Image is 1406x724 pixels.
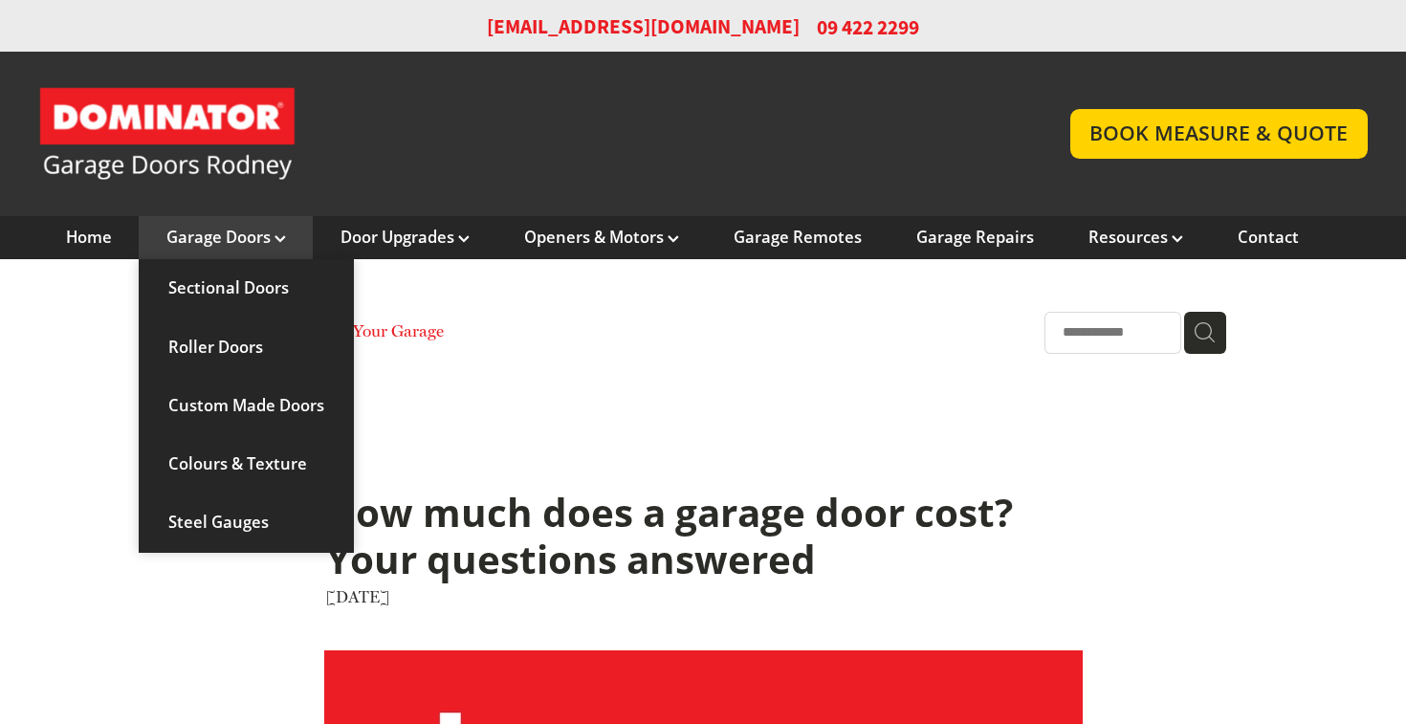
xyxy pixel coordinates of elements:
h1: How much does a garage door cost? Your questions answered [326,490,1081,584]
div: [DATE] [326,584,1081,609]
a: [EMAIL_ADDRESS][DOMAIN_NAME] [487,13,800,41]
a: Custom Made Doors [139,377,354,435]
a: Garage Repairs [916,227,1034,248]
a: Colours & Texture [139,435,354,494]
span: 09 422 2299 [817,13,919,41]
a: BOOK MEASURE & QUOTE [1070,109,1368,158]
a: Door Upgrades [341,227,470,248]
a: Garage Remotes [734,227,862,248]
a: Choosing Your Garage [281,318,444,349]
a: Resources [1088,227,1183,248]
a: Home [66,227,112,248]
a: Steel Gauges [139,494,354,552]
a: Sectional Doors [139,259,354,318]
a: Contact [1238,227,1299,248]
a: Garage Doors [166,227,286,248]
a: Openers & Motors [524,227,679,248]
a: Roller Doors [139,318,354,377]
a: Garage Door and Secure Access Solutions homepage [38,86,1032,182]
